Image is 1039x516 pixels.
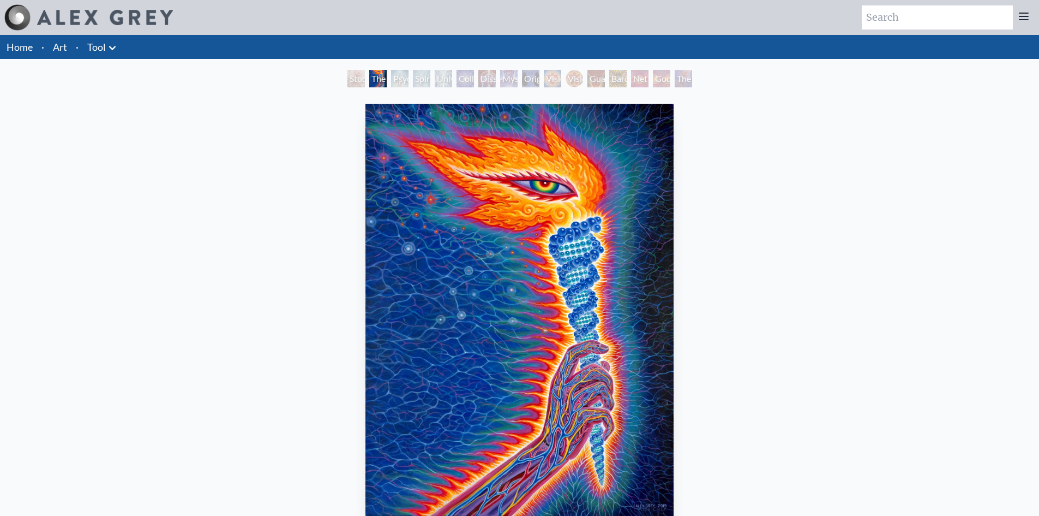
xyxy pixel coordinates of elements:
div: Original Face [522,70,539,87]
div: Net of Being [631,70,648,87]
div: The Torch [369,70,387,87]
div: Psychic Energy System [391,70,409,87]
div: Study for the Great Turn [347,70,365,87]
div: Godself [653,70,670,87]
a: Home [7,41,33,53]
input: Search [862,5,1013,29]
div: Mystic Eye [500,70,518,87]
div: Dissectional Art for Tool's Lateralus CD [478,70,496,87]
li: · [37,35,49,59]
div: Vision [PERSON_NAME] [566,70,583,87]
li: · [71,35,83,59]
div: Spiritual Energy System [413,70,430,87]
a: Art [53,39,67,55]
div: Universal Mind Lattice [435,70,452,87]
div: Bardo Being [609,70,627,87]
div: Guardian of Infinite Vision [587,70,605,87]
div: Vision Crystal [544,70,561,87]
div: Collective Vision [457,70,474,87]
div: The Great Turn [675,70,692,87]
a: Tool [87,39,106,55]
